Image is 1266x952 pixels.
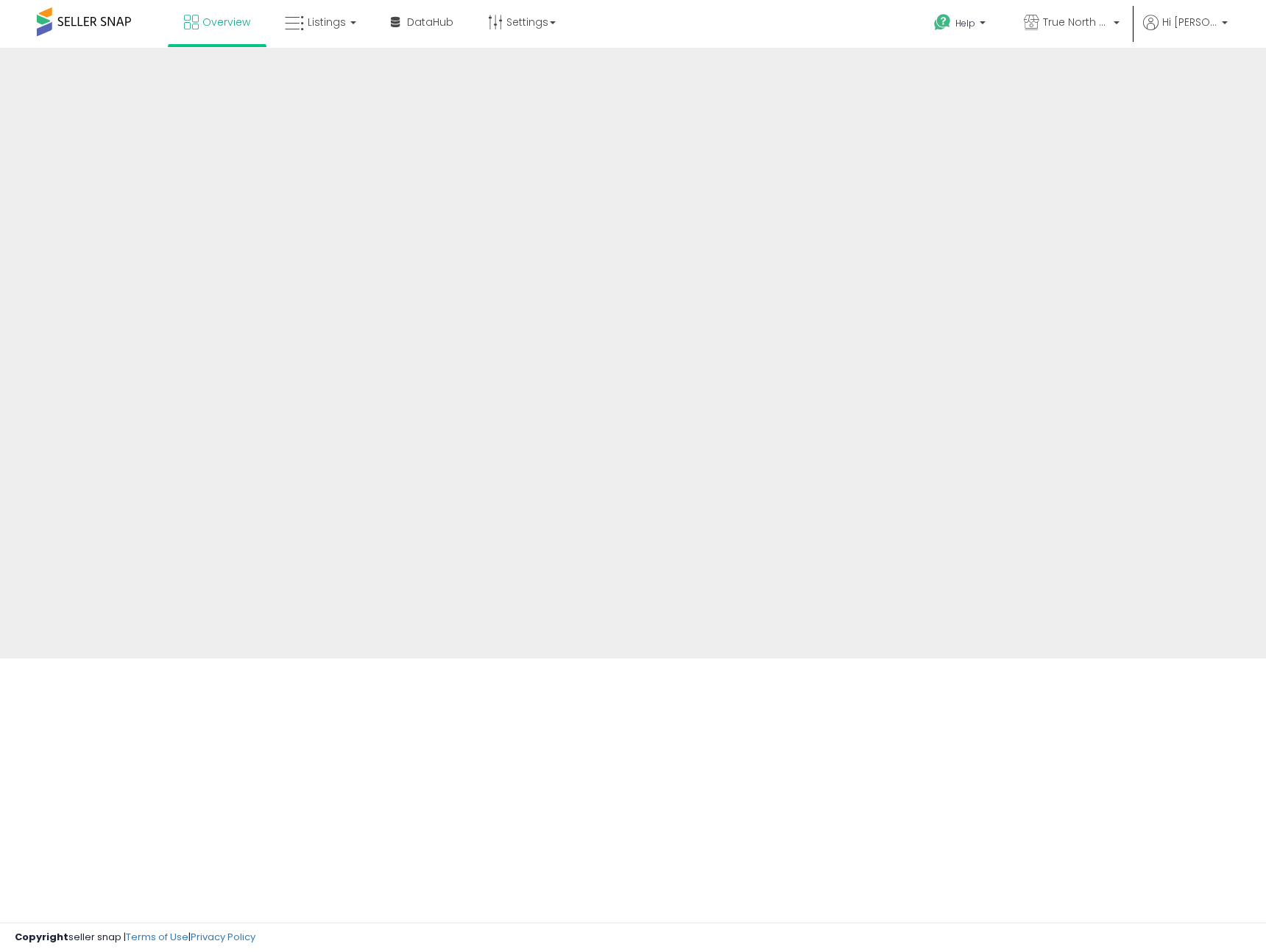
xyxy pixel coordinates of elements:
span: Listings [308,15,346,29]
span: Overview [202,15,250,29]
span: Hi [PERSON_NAME] [1162,15,1217,29]
span: True North Supply & Co. - Walmart [1043,15,1109,29]
a: Hi [PERSON_NAME] [1143,15,1228,48]
a: Help [922,2,1000,48]
i: Get Help [933,13,952,32]
span: DataHub [407,15,453,29]
span: Help [955,17,975,29]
